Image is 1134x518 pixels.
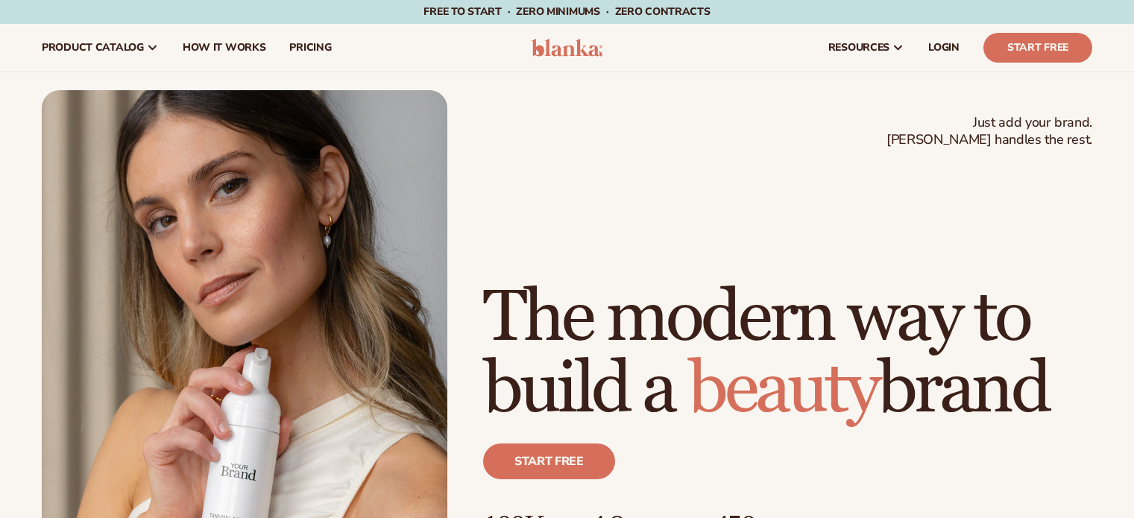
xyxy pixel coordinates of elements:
[277,24,343,72] a: pricing
[916,24,971,72] a: LOGIN
[928,42,960,54] span: LOGIN
[289,42,331,54] span: pricing
[688,346,878,433] span: beauty
[423,4,710,19] span: Free to start · ZERO minimums · ZERO contracts
[42,42,144,54] span: product catalog
[30,24,171,72] a: product catalog
[828,42,889,54] span: resources
[483,443,615,479] a: Start free
[171,24,278,72] a: How It Works
[983,33,1092,63] a: Start Free
[183,42,266,54] span: How It Works
[532,39,602,57] img: logo
[886,114,1092,149] span: Just add your brand. [PERSON_NAME] handles the rest.
[483,282,1092,426] h1: The modern way to build a brand
[816,24,916,72] a: resources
